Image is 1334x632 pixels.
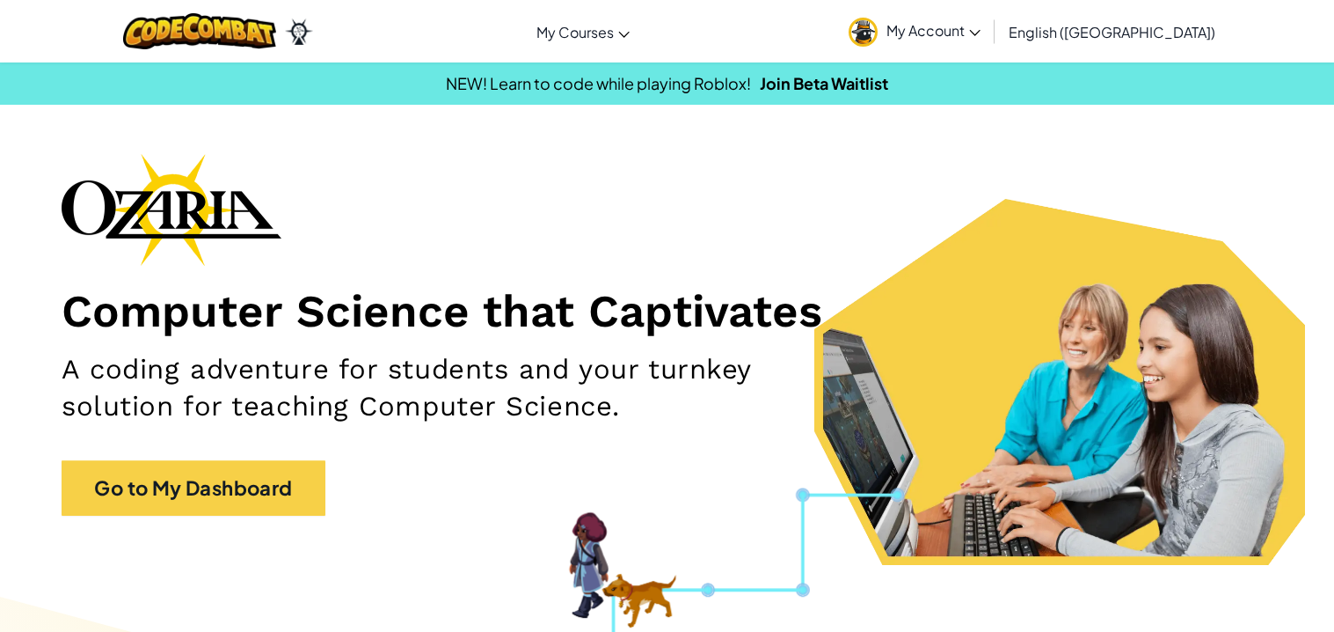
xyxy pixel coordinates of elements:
h2: A coding adventure for students and your turnkey solution for teaching Computer Science. [62,351,873,425]
a: English ([GEOGRAPHIC_DATA]) [1000,8,1224,55]
img: CodeCombat logo [123,13,277,49]
h1: Computer Science that Captivates [62,283,1272,338]
a: My Courses [528,8,638,55]
img: Ozaria branding logo [62,153,281,266]
span: English ([GEOGRAPHIC_DATA]) [1009,23,1215,41]
a: Go to My Dashboard [62,460,325,516]
span: My Courses [536,23,614,41]
a: My Account [840,4,989,59]
a: Join Beta Waitlist [760,73,888,93]
span: NEW! Learn to code while playing Roblox! [446,73,751,93]
img: avatar [849,18,878,47]
span: My Account [886,21,980,40]
img: Ozaria [285,18,313,45]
